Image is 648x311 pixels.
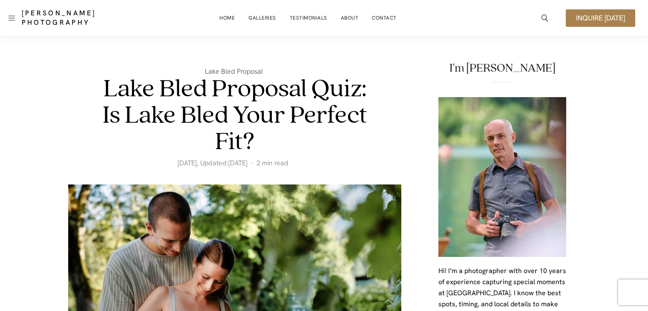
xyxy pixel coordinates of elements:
a: icon-magnifying-glass34 [537,10,553,26]
span: 2 min read [256,159,288,167]
h2: I'm [PERSON_NAME] [438,62,566,74]
a: Contact [372,9,397,26]
span: , Updated: [178,159,253,167]
time: [DATE] [178,158,197,167]
h1: Lake Bled Proposal Quiz: Is Lake Bled Your Perfect Fit? [102,76,367,155]
a: Galleries [248,9,276,26]
span: Inquire [DATE] [576,14,625,22]
a: Testimonials [290,9,327,26]
a: Home [219,9,235,26]
a: About [341,9,359,26]
a: Lake Bled Proposal [205,66,265,76]
time: [DATE] [228,158,248,167]
a: [PERSON_NAME] Photography [22,9,128,27]
a: Inquire [DATE] [566,9,635,27]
